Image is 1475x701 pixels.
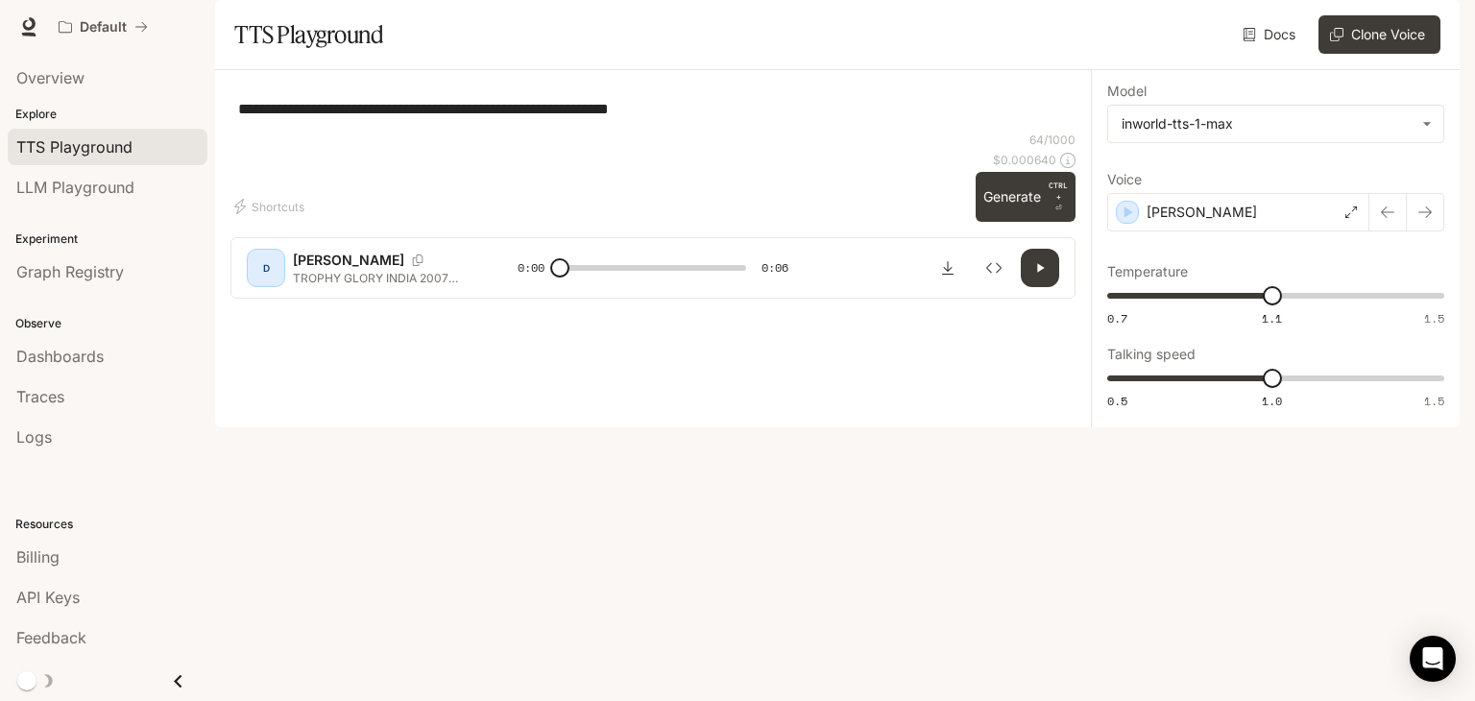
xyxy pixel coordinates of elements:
[1107,265,1188,278] p: Temperature
[80,19,127,36] p: Default
[1107,348,1196,361] p: Talking speed
[1318,15,1440,54] button: Clone Voice
[993,152,1056,168] p: $ 0.000640
[234,15,383,54] h1: TTS Playground
[975,249,1013,287] button: Inspect
[518,258,544,278] span: 0:00
[1262,310,1282,326] span: 1.1
[1049,180,1068,214] p: ⏎
[1424,393,1444,409] span: 1.5
[1107,173,1142,186] p: Voice
[293,270,472,286] p: TROPHY GLORY INDIA 2007 T20 WC WIN or PAKISTAN 2017 CT FINAL WIN
[1262,393,1282,409] span: 1.0
[1239,15,1303,54] a: Docs
[1107,310,1127,326] span: 0.7
[1424,310,1444,326] span: 1.5
[762,258,788,278] span: 0:06
[1107,393,1127,409] span: 0.5
[1029,132,1076,148] p: 64 / 1000
[1107,85,1147,98] p: Model
[1108,106,1443,142] div: inworld-tts-1-max
[1122,114,1413,133] div: inworld-tts-1-max
[404,254,431,266] button: Copy Voice ID
[1049,180,1068,203] p: CTRL +
[976,172,1076,222] button: GenerateCTRL +⏎
[929,249,967,287] button: Download audio
[1410,636,1456,682] div: Open Intercom Messenger
[230,191,312,222] button: Shortcuts
[1147,203,1257,222] p: [PERSON_NAME]
[251,253,281,283] div: D
[293,251,404,270] p: [PERSON_NAME]
[50,8,157,46] button: All workspaces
